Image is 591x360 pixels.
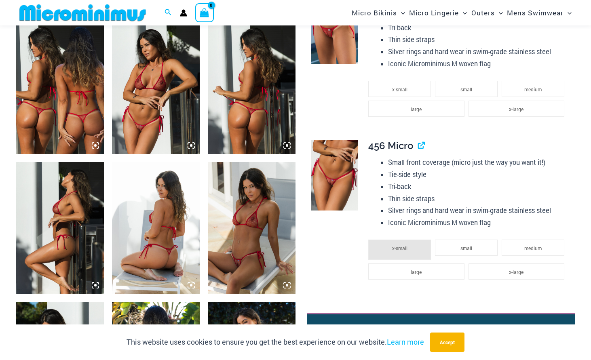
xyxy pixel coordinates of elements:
[352,2,397,23] span: Micro Bikinis
[388,168,568,181] li: Tie-side style
[348,1,575,24] nav: Site Navigation
[388,193,568,205] li: Thin side straps
[208,162,295,293] img: Summer Storm Red 312 Tri Top 456 Micro
[195,3,214,22] a: View Shopping Cart, empty
[469,2,505,23] a: OutersMenu ToggleMenu Toggle
[409,2,459,23] span: Micro Lingerie
[407,2,469,23] a: Micro LingerieMenu ToggleMenu Toggle
[509,106,523,112] span: x-large
[507,2,564,23] span: Mens Swimwear
[392,245,407,251] span: x-small
[311,140,358,211] img: Summer Storm Red 456 Micro
[388,34,568,46] li: Thin side straps
[430,333,464,352] button: Accept
[495,2,503,23] span: Menu Toggle
[502,240,564,256] li: medium
[392,86,407,93] span: x-small
[435,240,498,256] li: small
[564,2,572,23] span: Menu Toggle
[387,337,424,347] a: Learn more
[435,81,498,97] li: small
[388,217,568,229] li: Iconic Microminimus M woven flag
[411,106,422,112] span: large
[460,245,472,251] span: small
[368,81,431,97] li: x-small
[471,2,495,23] span: Outers
[16,23,104,154] img: Summer Storm Red Tri Top Pack
[208,23,295,154] img: Summer Storm Red 312 Tri Top 456 Micro
[388,22,568,34] li: Tri back
[368,240,431,260] li: x-small
[397,2,405,23] span: Menu Toggle
[505,2,574,23] a: Mens SwimwearMenu ToggleMenu Toggle
[180,9,187,17] a: Account icon link
[460,86,472,93] span: small
[368,101,464,117] li: large
[165,8,172,18] a: Search icon link
[411,269,422,275] span: large
[524,245,542,251] span: medium
[350,2,407,23] a: Micro BikinisMenu ToggleMenu Toggle
[469,263,564,280] li: x-large
[524,86,542,93] span: medium
[509,269,523,275] span: x-large
[502,81,564,97] li: medium
[388,181,568,193] li: Tri-back
[368,140,413,152] span: 456 Micro
[127,336,424,348] p: This website uses cookies to ensure you get the best experience on our website.
[112,162,200,293] img: Summer Storm Red 312 Tri Top 456 Micro
[368,263,464,280] li: large
[388,156,568,168] li: Small front coverage (micro just the way you want it!)
[388,46,568,58] li: Silver rings and hard wear in swim-grade stainless steel
[16,162,104,293] img: Summer Storm Red 312 Tri Top 456 Micro
[459,2,467,23] span: Menu Toggle
[388,58,568,70] li: Iconic Microminimus M woven flag
[112,23,200,154] img: Summer Storm Red 312 Tri Top 456 Micro
[469,101,564,117] li: x-large
[16,4,149,22] img: MM SHOP LOGO FLAT
[388,204,568,217] li: Silver rings and hard wear in swim-grade stainless steel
